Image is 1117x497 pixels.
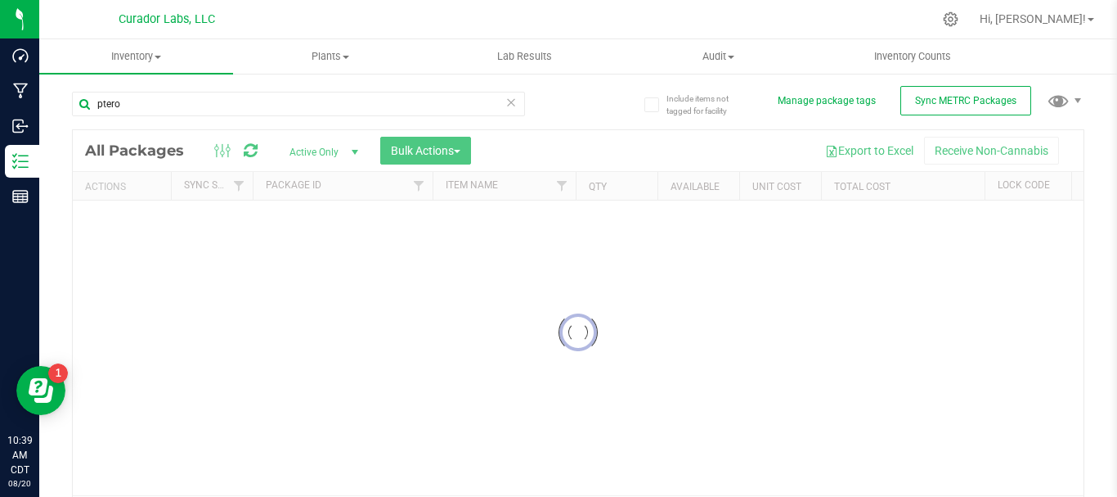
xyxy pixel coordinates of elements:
span: Sync METRC Packages [915,95,1016,106]
input: Search Package ID, Item Name, SKU, Lot or Part Number... [72,92,525,116]
a: Plants [233,39,427,74]
div: Manage settings [940,11,961,27]
span: Hi, [PERSON_NAME]! [980,12,1086,25]
a: Inventory Counts [815,39,1009,74]
iframe: Resource center [16,366,65,415]
span: Plants [234,49,426,64]
span: Inventory [39,49,233,64]
a: Inventory [39,39,233,74]
span: Audit [622,49,814,64]
span: Curador Labs, LLC [119,12,215,26]
span: Inventory Counts [852,49,973,64]
inline-svg: Inbound [12,118,29,134]
inline-svg: Inventory [12,153,29,169]
span: Include items not tagged for facility [666,93,748,117]
a: Audit [621,39,815,74]
p: 10:39 AM CDT [7,433,32,477]
iframe: Resource center unread badge [48,364,68,383]
inline-svg: Manufacturing [12,83,29,99]
button: Sync METRC Packages [900,86,1031,115]
span: Lab Results [475,49,574,64]
p: 08/20 [7,477,32,490]
span: Clear [505,92,517,113]
a: Lab Results [427,39,621,74]
button: Manage package tags [778,94,876,108]
inline-svg: Dashboard [12,47,29,64]
inline-svg: Reports [12,188,29,205]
